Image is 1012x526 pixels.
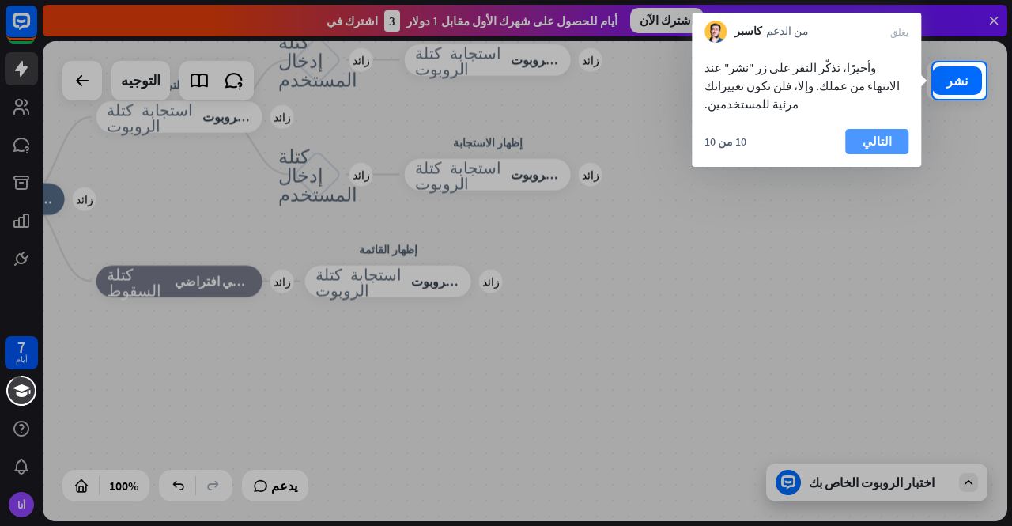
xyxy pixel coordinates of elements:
[863,134,892,149] font: التالي
[13,6,60,54] button: افتح أداة الدردشة المباشرة
[734,24,762,38] font: كاسبر
[704,134,746,149] font: 10 من 10
[845,129,908,154] button: التالي
[946,73,968,89] font: نشر
[932,66,982,95] button: نشر
[704,60,900,112] font: وأخيرًا، تذكّر النقر على زر "نشر" عند الانتهاء من عملك. وإلا، فلن تكون تغييراتك مرئية للمستخدمين.
[890,27,908,36] font: يغلق
[766,24,809,38] font: من الدعم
